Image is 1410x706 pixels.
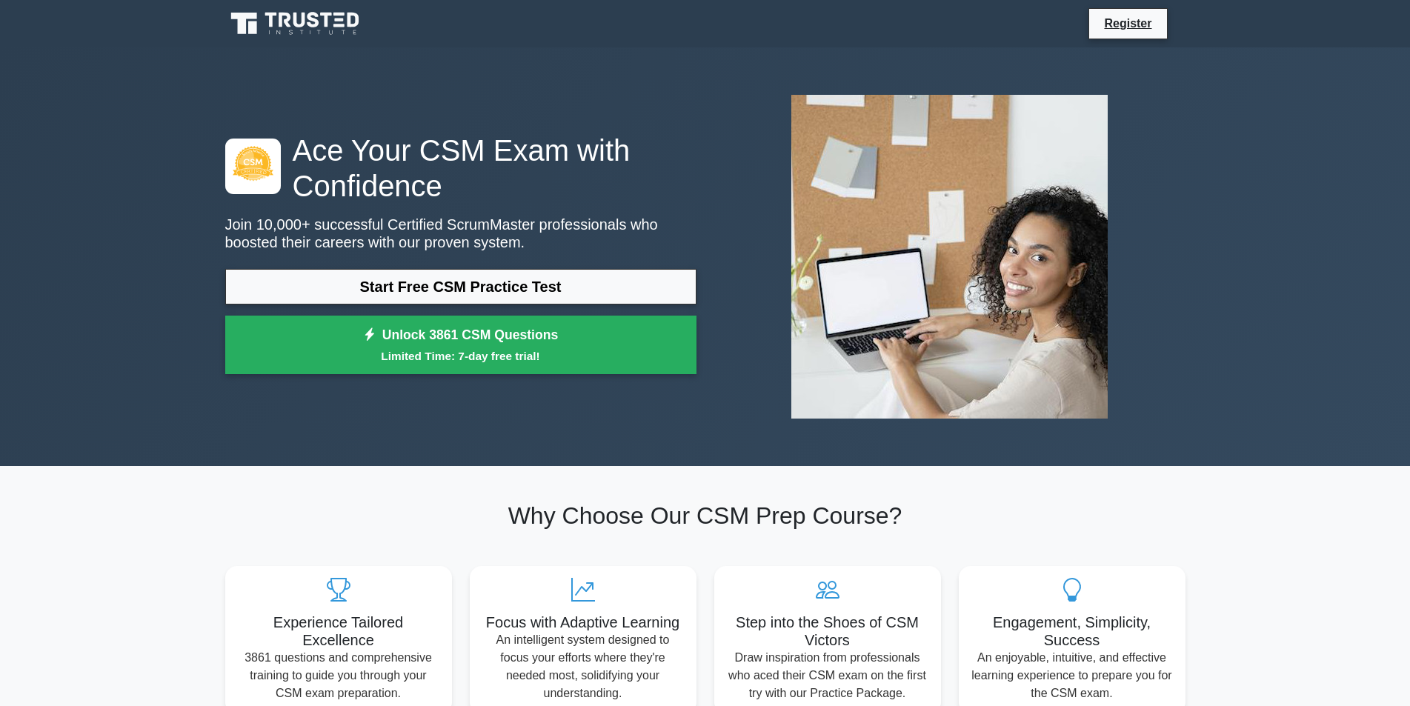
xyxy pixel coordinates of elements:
[971,649,1174,702] p: An enjoyable, intuitive, and effective learning experience to prepare you for the CSM exam.
[225,133,696,204] h1: Ace Your CSM Exam with Confidence
[482,631,685,702] p: An intelligent system designed to focus your efforts where they're needed most, solidifying your ...
[1095,14,1160,33] a: Register
[971,613,1174,649] h5: Engagement, Simplicity, Success
[244,347,678,364] small: Limited Time: 7-day free trial!
[726,613,929,649] h5: Step into the Shoes of CSM Victors
[482,613,685,631] h5: Focus with Adaptive Learning
[237,649,440,702] p: 3861 questions and comprehensive training to guide you through your CSM exam preparation.
[225,216,696,251] p: Join 10,000+ successful Certified ScrumMaster professionals who boosted their careers with our pr...
[237,613,440,649] h5: Experience Tailored Excellence
[225,269,696,304] a: Start Free CSM Practice Test
[225,502,1185,530] h2: Why Choose Our CSM Prep Course?
[225,316,696,375] a: Unlock 3861 CSM QuestionsLimited Time: 7-day free trial!
[726,649,929,702] p: Draw inspiration from professionals who aced their CSM exam on the first try with our Practice Pa...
